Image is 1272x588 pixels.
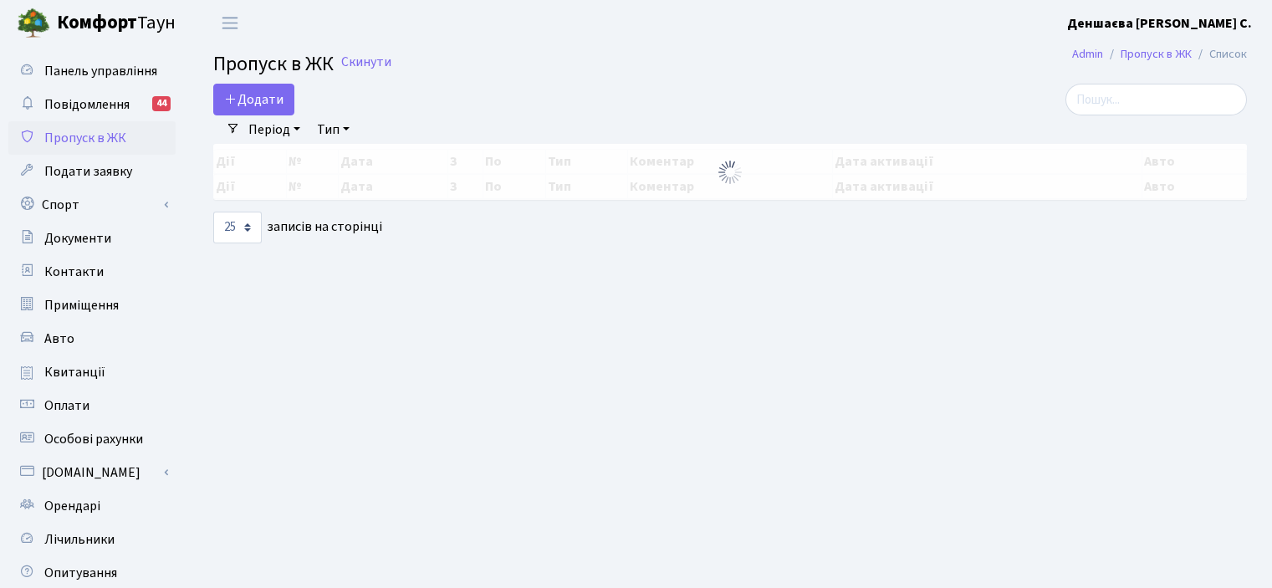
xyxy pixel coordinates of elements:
[242,115,307,144] a: Період
[152,96,171,111] div: 44
[44,263,104,281] span: Контакти
[44,330,74,348] span: Авто
[8,456,176,489] a: [DOMAIN_NAME]
[1072,45,1103,63] a: Admin
[44,396,89,415] span: Оплати
[44,162,132,181] span: Подати заявку
[1067,13,1252,33] a: Деншаєва [PERSON_NAME] С.
[8,121,176,155] a: Пропуск в ЖК
[8,54,176,88] a: Панель управління
[1192,45,1247,64] li: Список
[44,62,157,80] span: Панель управління
[44,363,105,381] span: Квитанції
[44,95,130,114] span: Повідомлення
[44,564,117,582] span: Опитування
[8,523,176,556] a: Лічильники
[57,9,176,38] span: Таун
[8,355,176,389] a: Квитанції
[44,296,119,314] span: Приміщення
[17,7,50,40] img: logo.png
[44,129,126,147] span: Пропуск в ЖК
[8,489,176,523] a: Орендарі
[8,88,176,121] a: Повідомлення44
[224,90,284,109] span: Додати
[57,9,137,36] b: Комфорт
[44,430,143,448] span: Особові рахунки
[717,159,743,186] img: Обробка...
[44,497,100,515] span: Орендарі
[1121,45,1192,63] a: Пропуск в ЖК
[44,530,115,549] span: Лічильники
[341,54,391,70] a: Скинути
[8,255,176,289] a: Контакти
[8,322,176,355] a: Авто
[8,389,176,422] a: Оплати
[1067,14,1252,33] b: Деншаєва [PERSON_NAME] С.
[213,84,294,115] a: Додати
[8,289,176,322] a: Приміщення
[44,229,111,248] span: Документи
[8,188,176,222] a: Спорт
[213,49,334,79] span: Пропуск в ЖК
[8,422,176,456] a: Особові рахунки
[8,155,176,188] a: Подати заявку
[310,115,356,144] a: Тип
[1047,37,1272,72] nav: breadcrumb
[213,212,262,243] select: записів на сторінці
[209,9,251,37] button: Переключити навігацію
[1065,84,1247,115] input: Пошук...
[213,212,382,243] label: записів на сторінці
[8,222,176,255] a: Документи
